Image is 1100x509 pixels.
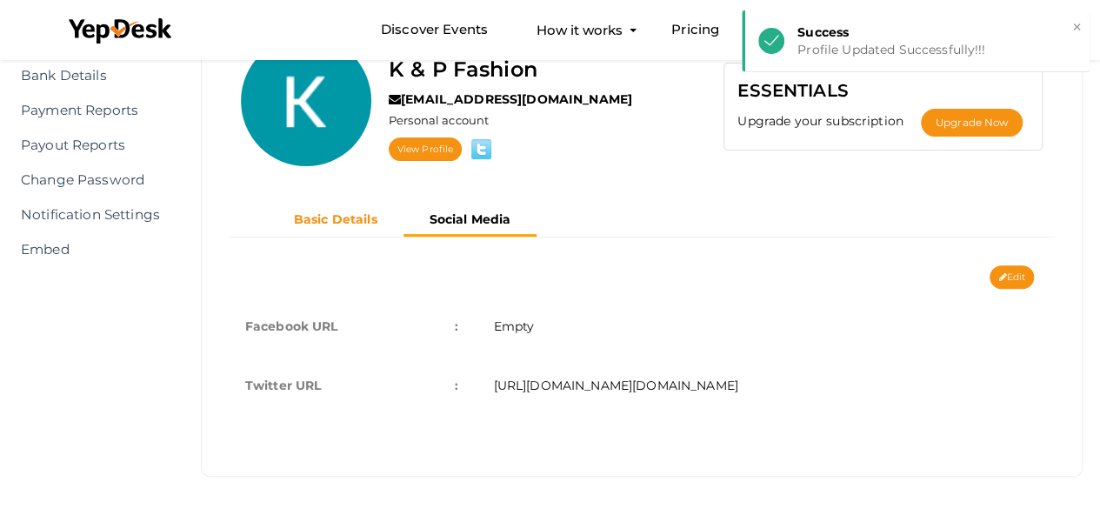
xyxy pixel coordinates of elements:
label: K & P Fashion [389,53,537,86]
button: Upgrade Now [921,109,1023,137]
button: Edit [990,265,1034,289]
span: : [455,373,458,398]
td: Twitter URL [228,356,477,415]
a: Bank Details [13,58,170,93]
a: Embed [13,232,170,267]
label: Upgrade your subscription [737,112,921,130]
button: × [1071,17,1083,37]
img: ACg8ocKIVmpNrDc0bNMv8FdwbKm6fQ2mqtiNtTiSNGNdcwN-Zik7gw=s100 [241,36,371,166]
a: Change Password [13,163,170,198]
button: How it works [531,14,628,46]
label: [EMAIL_ADDRESS][DOMAIN_NAME] [389,90,632,108]
a: View Profile [389,137,462,161]
span: Empty [493,318,534,334]
button: Basic Details [268,205,403,234]
b: Basic Details [294,211,377,227]
div: Success [797,23,1077,41]
img: twitter.png [465,139,497,159]
span: : [455,314,458,338]
a: Pricing [671,14,719,46]
a: Notification Settings [13,198,170,232]
span: [URL][DOMAIN_NAME][DOMAIN_NAME] [493,378,737,393]
td: Facebook URL [228,297,477,356]
a: Payment Reports [13,93,170,128]
label: ESSENTIALS [737,77,848,104]
button: Social Media [403,205,537,237]
div: Profile Updated Successfully!!! [797,41,1077,58]
label: Personal account [389,112,489,129]
a: Payout Reports [13,128,170,163]
a: Discover Events [381,14,488,46]
b: Social Media [430,211,511,227]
